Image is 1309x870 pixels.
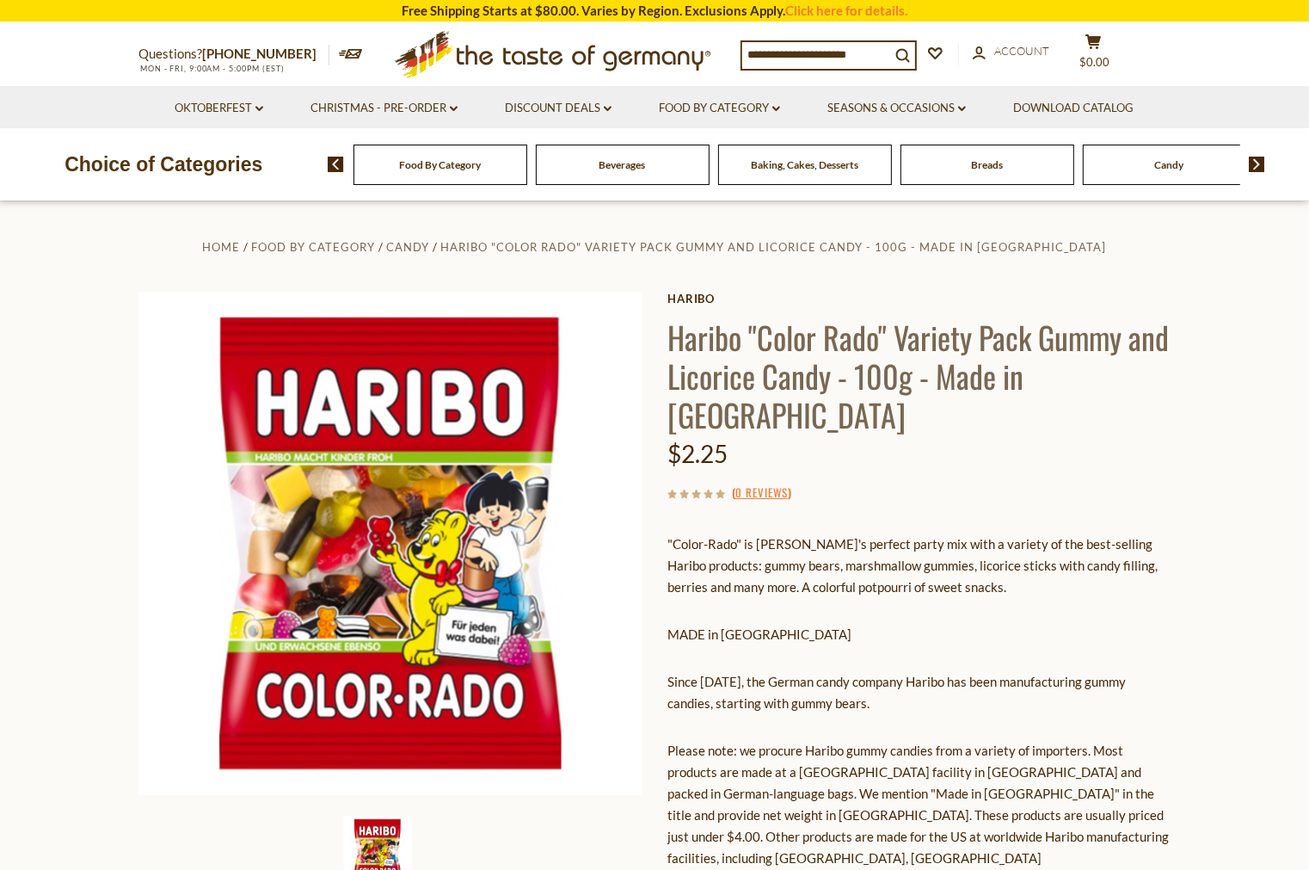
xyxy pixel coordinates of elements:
img: next arrow [1249,157,1265,172]
span: $2.25 [667,439,728,468]
a: Candy [1155,158,1184,171]
a: [PHONE_NUMBER] [202,46,316,61]
a: Food By Category [251,240,375,254]
p: Questions? [138,43,329,65]
a: Account [973,42,1049,61]
a: Candy [386,240,429,254]
button: $0.00 [1067,34,1119,77]
a: Haribo "Color Rado" Variety Pack Gummy and Licorice Candy - 100g - Made in [GEOGRAPHIC_DATA] [441,240,1107,254]
a: Christmas - PRE-ORDER [310,99,458,118]
img: previous arrow [328,157,344,172]
a: Food By Category [659,99,780,118]
a: Download Catalog [1013,99,1134,118]
a: Discount Deals [505,99,611,118]
h1: Haribo "Color Rado" Variety Pack Gummy and Licorice Candy - 100g - Made in [GEOGRAPHIC_DATA] [667,318,1171,434]
p: MADE in [GEOGRAPHIC_DATA] [667,624,1171,645]
a: Baking, Cakes, Desserts [751,158,858,171]
a: Food By Category [399,158,481,171]
a: Seasons & Occasions [827,99,966,118]
p: Since [DATE], the German candy company Haribo has been manufacturing gummy candies, starting with... [667,671,1171,714]
a: Haribo [667,292,1171,305]
a: Home [202,240,240,254]
span: Account [994,44,1049,58]
span: $0.00 [1080,55,1110,69]
span: MON - FRI, 9:00AM - 5:00PM (EST) [138,64,285,73]
a: Beverages [599,158,646,171]
a: Oktoberfest [175,99,263,118]
span: ( ) [732,484,791,501]
a: Breads [971,158,1003,171]
img: Haribo "Color Rado" Variety Pack Gummy and Licorice Candy - 100g - Made in Germany [138,292,642,795]
p: "Color-Rado" is [PERSON_NAME]'s perfect party mix with a variety of the best-selling Haribo produ... [667,534,1171,598]
a: 0 Reviews [735,484,788,503]
a: Click here for details. [785,3,907,18]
